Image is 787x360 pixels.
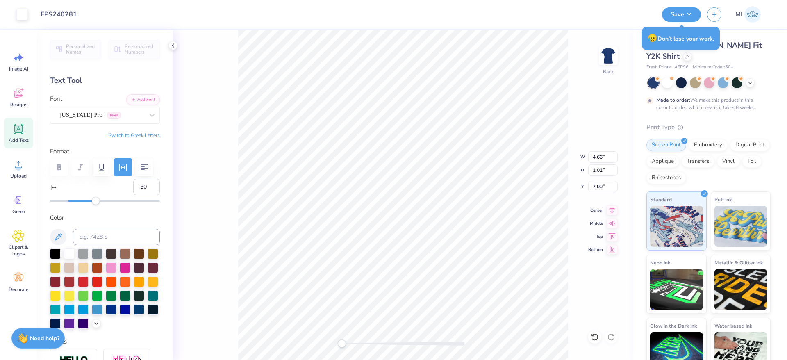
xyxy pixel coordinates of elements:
[656,97,690,103] strong: Made to order:
[600,48,616,64] img: Back
[689,139,728,151] div: Embroidery
[588,246,603,253] span: Bottom
[730,139,770,151] div: Digital Print
[650,195,672,204] span: Standard
[109,40,160,59] button: Personalized Numbers
[714,321,752,330] span: Water based Ink
[650,206,703,247] img: Standard
[646,64,671,71] span: Fresh Prints
[50,75,160,86] div: Text Tool
[588,233,603,240] span: Top
[650,321,697,330] span: Glow in the Dark Ink
[34,6,94,23] input: Untitled Design
[744,6,761,23] img: Mark Isaac
[714,206,767,247] img: Puff Ink
[50,213,160,223] label: Color
[12,208,25,215] span: Greek
[588,207,603,214] span: Center
[109,132,160,139] button: Switch to Greek Letters
[682,155,714,168] div: Transfers
[714,258,763,267] span: Metallic & Glitter Ink
[9,137,28,144] span: Add Text
[714,195,732,204] span: Puff Ink
[650,269,703,310] img: Neon Ink
[125,43,155,55] span: Personalized Numbers
[714,269,767,310] img: Metallic & Glitter Ink
[73,229,160,245] input: e.g. 7428 c
[10,173,27,179] span: Upload
[646,139,686,151] div: Screen Print
[30,335,59,342] strong: Need help?
[656,96,757,111] div: We make this product in this color to order, which means it takes 8 weeks.
[5,244,32,257] span: Clipart & logos
[50,40,101,59] button: Personalized Names
[646,123,771,132] div: Print Type
[646,172,686,184] div: Rhinestones
[742,155,762,168] div: Foil
[646,155,679,168] div: Applique
[642,27,720,50] div: Don’t lose your work.
[338,339,346,348] div: Accessibility label
[662,7,701,22] button: Save
[126,94,160,105] button: Add Font
[50,147,160,156] label: Format
[9,286,28,293] span: Decorate
[732,6,764,23] a: MI
[9,101,27,108] span: Designs
[717,155,740,168] div: Vinyl
[92,197,100,205] div: Accessibility label
[675,64,689,71] span: # FP96
[648,33,657,43] span: 😥
[588,220,603,227] span: Middle
[603,68,614,75] div: Back
[650,258,670,267] span: Neon Ink
[735,10,742,19] span: MI
[693,64,734,71] span: Minimum Order: 50 +
[66,43,96,55] span: Personalized Names
[9,66,28,72] span: Image AI
[50,94,62,104] label: Font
